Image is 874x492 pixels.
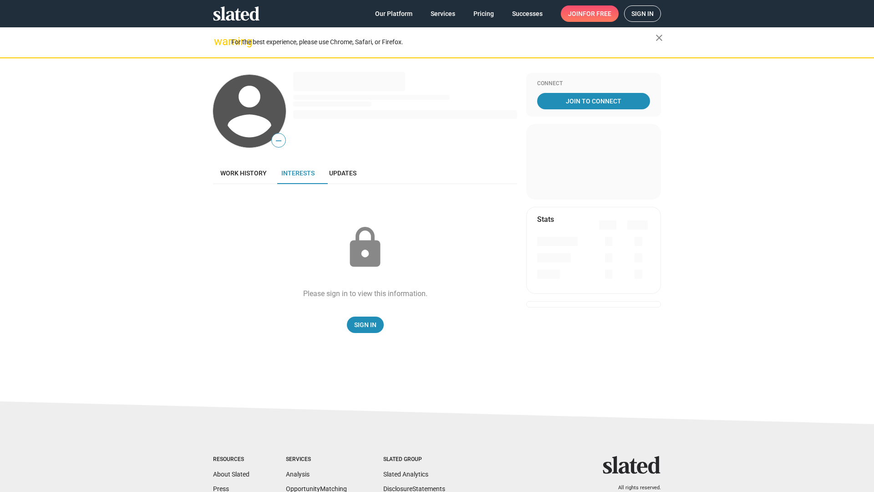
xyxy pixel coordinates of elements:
[561,5,619,22] a: Joinfor free
[329,169,356,177] span: Updates
[537,215,554,224] mat-card-title: Stats
[537,93,650,109] a: Join To Connect
[423,5,462,22] a: Services
[272,135,285,147] span: —
[354,317,376,333] span: Sign In
[214,36,225,47] mat-icon: warning
[231,36,655,48] div: For the best experience, please use Chrome, Safari, or Firefox.
[631,6,654,21] span: Sign in
[322,162,364,184] a: Updates
[383,456,445,463] div: Slated Group
[286,471,310,478] a: Analysis
[274,162,322,184] a: Interests
[375,5,412,22] span: Our Platform
[624,5,661,22] a: Sign in
[342,225,388,271] mat-icon: lock
[568,5,611,22] span: Join
[654,32,665,43] mat-icon: close
[583,5,611,22] span: for free
[213,471,249,478] a: About Slated
[347,317,384,333] a: Sign In
[286,456,347,463] div: Services
[368,5,420,22] a: Our Platform
[281,169,315,177] span: Interests
[213,162,274,184] a: Work history
[473,5,494,22] span: Pricing
[512,5,543,22] span: Successes
[505,5,550,22] a: Successes
[303,289,427,298] div: Please sign in to view this information.
[539,93,648,109] span: Join To Connect
[220,169,267,177] span: Work history
[537,80,650,87] div: Connect
[466,5,501,22] a: Pricing
[213,456,249,463] div: Resources
[431,5,455,22] span: Services
[383,471,428,478] a: Slated Analytics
